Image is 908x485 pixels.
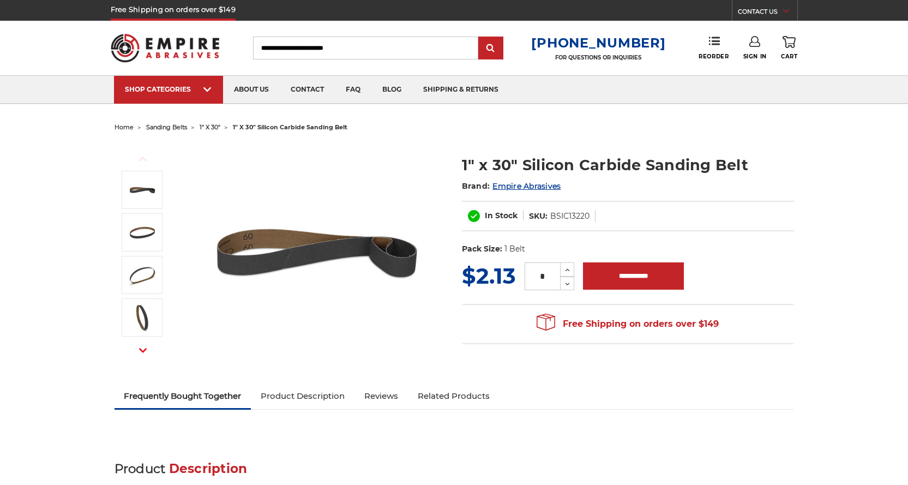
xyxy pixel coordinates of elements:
[130,339,156,362] button: Next
[462,181,490,191] span: Brand:
[200,123,220,131] a: 1" x 30"
[371,76,412,104] a: blog
[531,35,665,51] a: [PHONE_NUMBER]
[738,5,797,21] a: CONTACT US
[412,76,509,104] a: shipping & returns
[223,76,280,104] a: about us
[129,304,156,331] img: 1" x 30" - Silicon Carbide Sanding Belt
[699,36,729,59] a: Reorder
[781,36,797,60] a: Cart
[492,181,561,191] a: Empire Abrasives
[115,461,166,476] span: Product
[115,123,134,131] a: home
[129,219,156,246] img: 1" x 30" Silicon Carbide Sanding Belt
[462,262,516,289] span: $2.13
[408,384,500,408] a: Related Products
[354,384,408,408] a: Reviews
[251,384,354,408] a: Product Description
[529,211,548,222] dt: SKU:
[280,76,335,104] a: contact
[125,85,212,93] div: SHOP CATEGORIES
[462,154,794,176] h1: 1" x 30" Silicon Carbide Sanding Belt
[462,243,502,255] dt: Pack Size:
[146,123,187,131] a: sanding belts
[111,27,220,69] img: Empire Abrasives
[699,53,729,60] span: Reorder
[115,384,251,408] a: Frequently Bought Together
[743,53,767,60] span: Sign In
[781,53,797,60] span: Cart
[537,313,719,335] span: Free Shipping on orders over $149
[531,54,665,61] p: FOR QUESTIONS OR INQUIRIES
[208,143,426,361] img: 1" x 30" Silicon Carbide File Belt
[130,147,156,171] button: Previous
[129,261,156,289] img: 1" x 30" Sanding Belt SC
[550,211,590,222] dd: BSIC13220
[169,461,248,476] span: Description
[485,211,518,220] span: In Stock
[335,76,371,104] a: faq
[129,176,156,203] img: 1" x 30" Silicon Carbide File Belt
[233,123,347,131] span: 1" x 30" silicon carbide sanding belt
[480,38,502,59] input: Submit
[504,243,525,255] dd: 1 Belt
